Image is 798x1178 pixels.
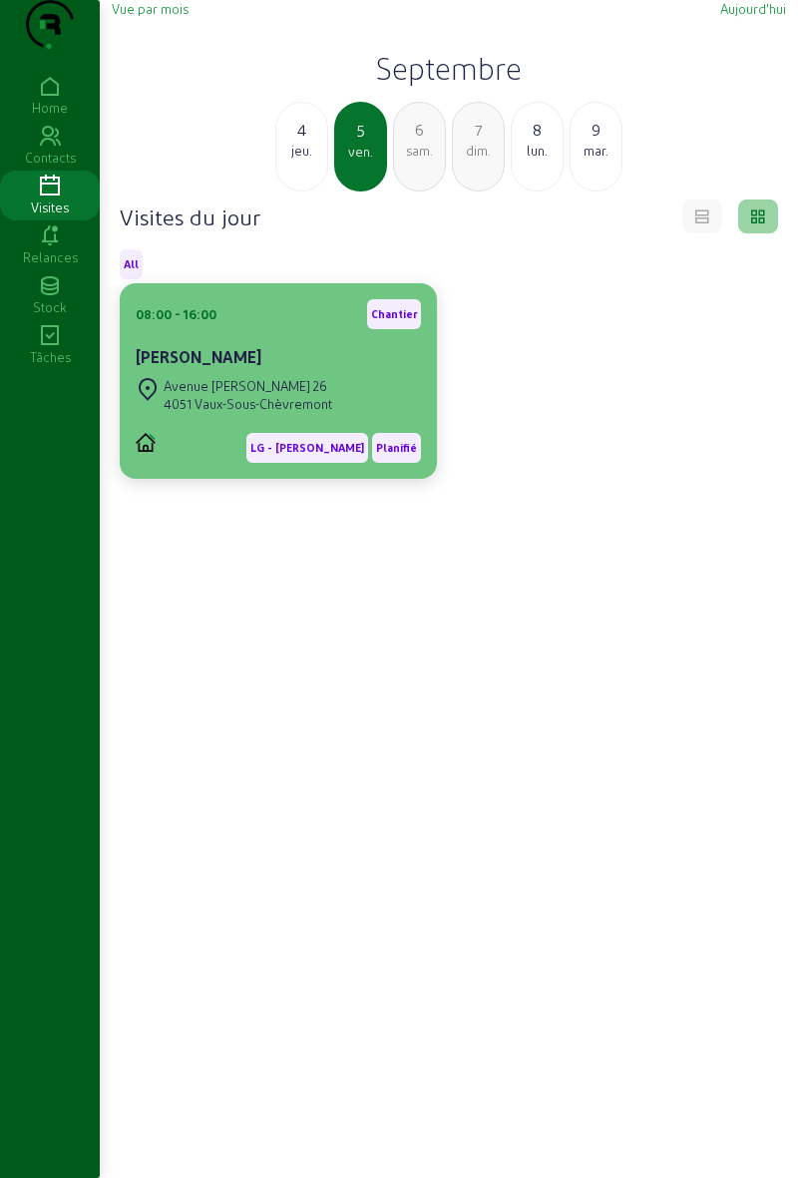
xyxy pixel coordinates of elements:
div: 08:00 - 16:00 [136,305,216,323]
span: Aujourd'hui [720,1,786,16]
div: lun. [512,142,563,160]
div: dim. [453,142,504,160]
span: Chantier [371,307,417,321]
div: 4051 Vaux-Sous-Chèvremont [164,395,332,413]
span: LG - [PERSON_NAME] [250,441,364,455]
div: Avenue [PERSON_NAME] 26 [164,377,332,395]
div: 8 [512,118,563,142]
div: 4 [276,118,327,142]
div: 6 [394,118,445,142]
div: jeu. [276,142,327,160]
div: mar. [571,142,621,160]
span: Vue par mois [112,1,189,16]
div: 7 [453,118,504,142]
span: All [124,257,139,271]
div: ven. [336,143,385,161]
cam-card-title: [PERSON_NAME] [136,347,261,366]
img: PVELEC [136,433,156,452]
div: 9 [571,118,621,142]
h2: Septembre [112,50,786,86]
div: sam. [394,142,445,160]
div: 5 [336,119,385,143]
span: Planifié [376,441,417,455]
h4: Visites du jour [120,202,260,230]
